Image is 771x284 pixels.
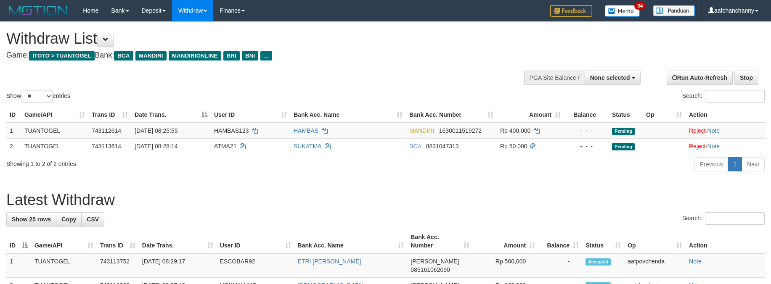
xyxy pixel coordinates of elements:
h1: Latest Withdraw [6,192,765,208]
td: ESCOBAR92 [217,253,294,278]
a: Note [707,127,720,134]
button: None selected [585,71,641,85]
span: ITOTO > TUANTOGEL [29,51,95,60]
span: BRI [223,51,240,60]
span: MANDIRIONLINE [169,51,221,60]
a: HAMBAS [294,127,318,134]
div: PGA Site Balance / [524,71,585,85]
td: [DATE] 08:29:17 [139,253,217,278]
a: Copy [56,212,82,226]
span: BNI [242,51,258,60]
label: Search: [682,90,765,103]
span: Copy 8831047313 to clipboard [426,143,459,150]
span: None selected [590,74,630,81]
span: Rp 400.000 [500,127,530,134]
th: Bank Acc. Number: activate to sort column ascending [406,107,497,123]
div: - - - [567,126,605,135]
a: SUKATMA [294,143,321,150]
td: 743113752 [97,253,139,278]
th: ID: activate to sort column descending [6,229,31,253]
td: 1 [6,123,21,139]
span: 743112614 [92,127,121,134]
h4: Game: Bank: [6,51,506,60]
th: Amount: activate to sort column ascending [473,229,538,253]
td: 1 [6,253,31,278]
span: Rp 50.000 [500,143,527,150]
a: 1 [728,157,742,171]
span: Pending [612,128,635,135]
th: Balance [564,107,609,123]
a: Run Auto-Refresh [667,71,733,85]
span: Copy 1630011519272 to clipboard [439,127,482,134]
span: 743113614 [92,143,121,150]
td: - [538,253,582,278]
select: Showentries [21,90,53,103]
span: Copy 085161062090 to clipboard [411,266,450,273]
th: Op: activate to sort column ascending [624,229,686,253]
span: BCA [114,51,133,60]
a: Note [689,258,702,265]
th: Action [686,229,765,253]
span: Accepted [586,258,611,266]
span: BCA [409,143,421,150]
td: 2 [6,138,21,154]
td: Rp 500,000 [473,253,538,278]
a: Note [707,143,720,150]
th: Status: activate to sort column ascending [582,229,624,253]
input: Search: [705,212,765,225]
th: Date Trans.: activate to sort column ascending [139,229,217,253]
th: Game/API: activate to sort column ascending [21,107,88,123]
span: Show 25 rows [12,216,51,223]
a: Reject [689,143,706,150]
th: Game/API: activate to sort column ascending [31,229,97,253]
a: ETRI [PERSON_NAME] [298,258,361,265]
th: Amount: activate to sort column ascending [497,107,564,123]
td: TUANTOGEL [21,123,88,139]
a: CSV [81,212,104,226]
td: · [686,123,766,139]
span: Pending [612,143,635,150]
span: ... [260,51,272,60]
th: Bank Acc. Name: activate to sort column ascending [294,229,408,253]
a: Reject [689,127,706,134]
span: MANDIRI [409,127,434,134]
th: Op: activate to sort column ascending [643,107,686,123]
span: [PERSON_NAME] [411,258,459,265]
a: Previous [694,157,728,171]
label: Search: [682,212,765,225]
span: CSV [87,216,99,223]
th: Trans ID: activate to sort column ascending [88,107,131,123]
img: Feedback.jpg [550,5,592,17]
th: User ID: activate to sort column ascending [217,229,294,253]
span: Copy [61,216,76,223]
span: ATMA21 [214,143,236,150]
img: MOTION_logo.png [6,4,70,17]
th: Trans ID: activate to sort column ascending [97,229,139,253]
td: TUANTOGEL [21,138,88,154]
a: Next [742,157,765,171]
div: - - - [567,142,605,150]
a: Show 25 rows [6,212,56,226]
th: User ID: activate to sort column ascending [211,107,290,123]
label: Show entries [6,90,70,103]
th: Date Trans.: activate to sort column descending [131,107,211,123]
span: MANDIRI [135,51,167,60]
td: · [686,138,766,154]
span: 34 [634,2,646,10]
div: Showing 1 to 2 of 2 entries [6,156,315,168]
th: Action [686,107,766,123]
th: Bank Acc. Name: activate to sort column ascending [290,107,406,123]
th: Bank Acc. Number: activate to sort column ascending [407,229,473,253]
th: Status [609,107,643,123]
th: ID [6,107,21,123]
td: aafpovchenda [624,253,686,278]
span: [DATE] 08:28:14 [135,143,178,150]
th: Balance: activate to sort column ascending [538,229,582,253]
span: HAMBAS123 [214,127,249,134]
img: Button%20Memo.svg [605,5,640,17]
h1: Withdraw List [6,30,506,47]
img: panduan.png [653,5,695,16]
span: [DATE] 08:25:55 [135,127,178,134]
input: Search: [705,90,765,103]
a: Stop [734,71,758,85]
